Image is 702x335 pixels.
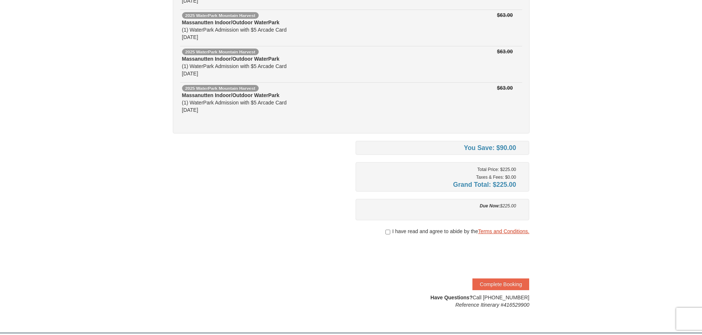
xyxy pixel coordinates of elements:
strong: Massanutten Indoor/Outdoor WaterPark [182,56,280,62]
h4: You Save: $90.00 [361,144,516,152]
button: Complete Booking [472,278,529,290]
strong: Massanutten Indoor/Outdoor WaterPark [182,19,280,25]
div: (1) WaterPark Admission with $5 Arcade Card [DATE] [182,55,405,77]
strike: $63.00 [497,12,513,18]
span: I have read and agree to abide by the [392,228,529,235]
strong: Massanutten Indoor/Outdoor WaterPark [182,92,280,98]
em: Reference Itinerary #416529900 [455,302,530,308]
strike: $63.00 [497,85,513,91]
a: Terms and Conditions. [478,228,529,234]
iframe: reCAPTCHA [417,242,529,271]
strong: Due Now: [480,203,500,209]
span: 2025 WaterPark Mountain Harvest [182,85,259,92]
small: Taxes & Fees: $0.00 [476,175,516,180]
div: $225.00 [361,202,516,210]
div: (1) WaterPark Admission with $5 Arcade Card [DATE] [182,19,405,41]
span: 2025 WaterPark Mountain Harvest [182,49,259,55]
small: Total Price: $225.00 [477,167,516,172]
span: 2025 WaterPark Mountain Harvest [182,12,259,19]
strike: $63.00 [497,49,513,54]
div: Call [PHONE_NUMBER] [356,294,530,309]
h4: Grand Total: $225.00 [361,181,516,188]
div: (1) WaterPark Admission with $5 Arcade Card [DATE] [182,92,405,114]
strong: Have Questions? [430,295,472,300]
